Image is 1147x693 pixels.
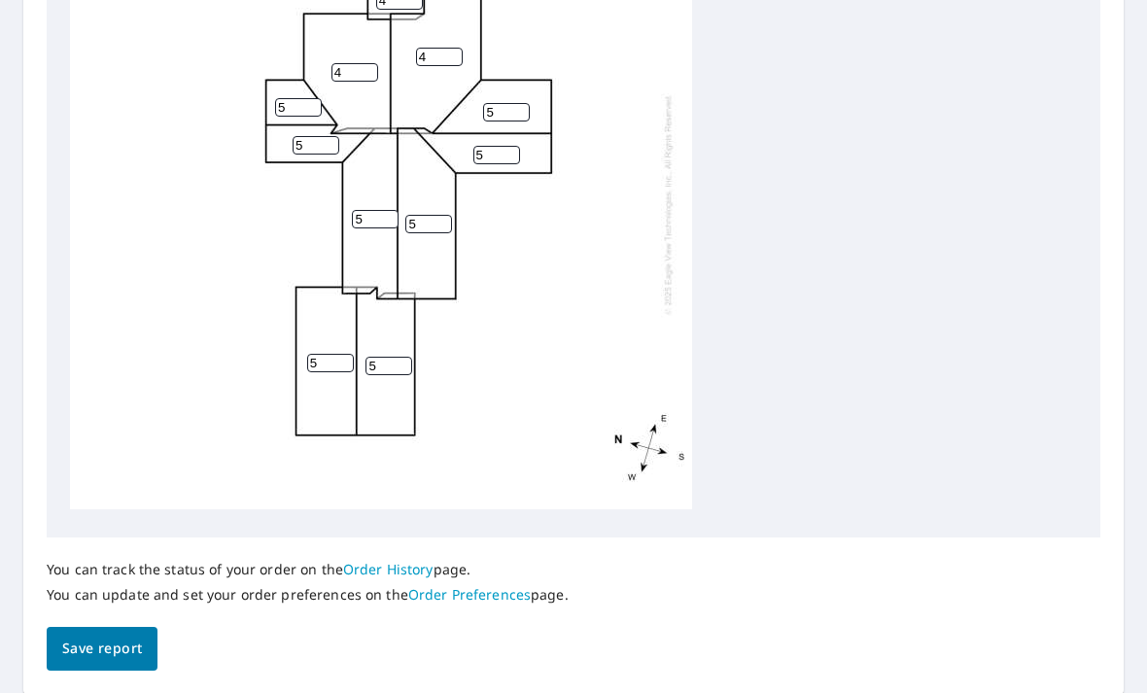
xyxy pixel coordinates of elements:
button: Save report [47,627,157,671]
span: Save report [62,637,142,661]
p: You can track the status of your order on the page. [47,561,569,578]
a: Order Preferences [408,585,531,604]
a: Order History [343,560,434,578]
p: You can update and set your order preferences on the page. [47,586,569,604]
